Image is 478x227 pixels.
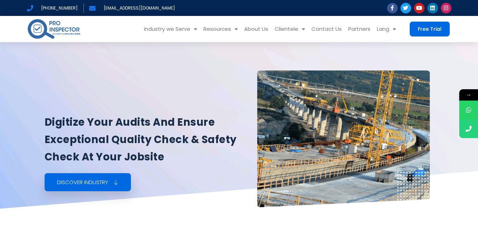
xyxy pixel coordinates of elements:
[92,16,399,42] nav: Menu
[308,16,345,42] a: Contact Us
[45,173,131,191] a: Discover Industry
[271,16,308,42] a: Clientele
[200,16,241,42] a: Resources
[45,114,254,166] h1: Digitize your audits and ensure exceptional quality check & safety check at your jobsite
[374,16,399,42] a: Lang
[241,16,271,42] a: About Us
[89,4,175,12] a: [EMAIL_ADDRESS][DOMAIN_NAME]
[27,18,81,40] img: pro-inspector-logo
[141,16,200,42] a: Industry we Serve
[459,89,478,101] span: →
[39,4,78,12] span: [PHONE_NUMBER]
[410,22,450,36] a: Free Trial
[102,4,175,12] span: [EMAIL_ADDRESS][DOMAIN_NAME]
[57,180,108,185] span: Discover Industry
[257,70,430,207] img: constructionandrealestate-banner
[418,27,442,32] span: Free Trial
[345,16,374,42] a: Partners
